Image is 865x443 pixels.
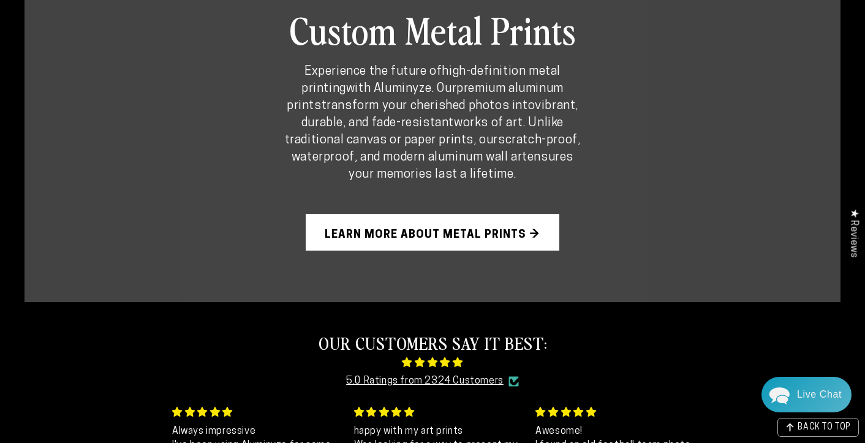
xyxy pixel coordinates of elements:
div: happy with my art prints [354,425,521,438]
h2: OUR CUSTOMERS SAY IT BEST: [160,331,706,354]
div: 5 stars [172,405,339,420]
span: BACK TO TOP [798,423,851,432]
div: Click to open Judge.me floating reviews tab [842,199,865,267]
div: Awesome! [535,425,703,438]
div: 5 stars [535,405,703,420]
div: Always impressive [172,425,339,438]
div: 5 stars [354,405,521,420]
p: Experience the future of with Aluminyze. Our transform your cherished photos into works of art. U... [281,63,584,183]
div: Contact Us Directly [797,377,842,412]
div: Chat widget toggle [761,377,852,412]
a: Learn More About Metal Prints → [306,214,559,251]
span: 4.85 stars [160,354,706,373]
strong: premium aluminum prints [287,83,564,112]
a: 5.0 Ratings from 2324 Customers [346,373,504,390]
